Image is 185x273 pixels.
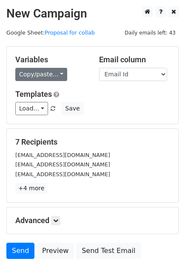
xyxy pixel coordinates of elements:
[142,232,185,273] iframe: Chat Widget
[6,29,95,36] small: Google Sheet:
[6,243,34,259] a: Send
[6,6,179,21] h2: New Campaign
[122,28,179,38] span: Daily emails left: 43
[15,216,170,225] h5: Advanced
[15,137,170,147] h5: 7 Recipients
[15,183,47,194] a: +4 more
[15,161,110,168] small: [EMAIL_ADDRESS][DOMAIN_NAME]
[76,243,141,259] a: Send Test Email
[15,68,67,81] a: Copy/paste...
[45,29,95,36] a: Proposal for collab
[61,102,83,115] button: Save
[15,102,48,115] a: Load...
[15,171,110,177] small: [EMAIL_ADDRESS][DOMAIN_NAME]
[37,243,74,259] a: Preview
[122,29,179,36] a: Daily emails left: 43
[15,90,52,99] a: Templates
[15,55,86,64] h5: Variables
[99,55,170,64] h5: Email column
[15,152,110,158] small: [EMAIL_ADDRESS][DOMAIN_NAME]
